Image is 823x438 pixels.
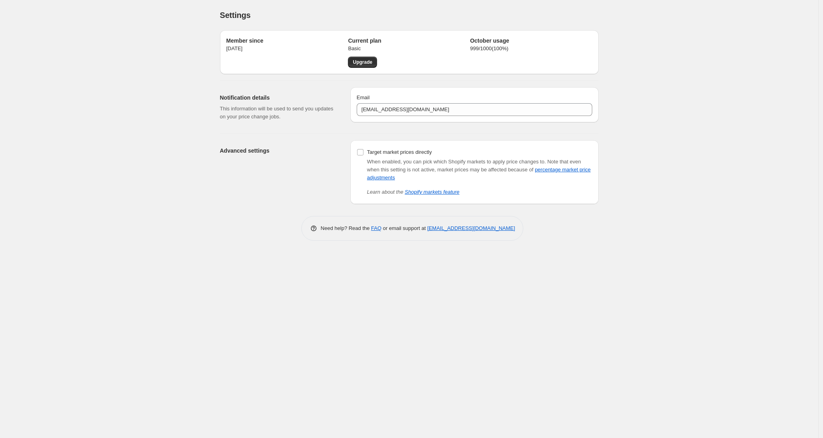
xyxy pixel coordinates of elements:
[357,94,370,100] span: Email
[381,225,427,231] span: or email support at
[220,94,338,102] h2: Notification details
[353,59,372,65] span: Upgrade
[220,11,251,20] span: Settings
[470,45,592,53] p: 999 / 1000 ( 100 %)
[470,37,592,45] h2: October usage
[367,149,432,155] span: Target market prices directly
[367,159,591,181] span: Note that even when this setting is not active, market prices may be affected because of
[348,57,377,68] a: Upgrade
[348,37,470,45] h2: Current plan
[427,225,515,231] a: [EMAIL_ADDRESS][DOMAIN_NAME]
[220,105,338,121] p: This information will be used to send you updates on your price change jobs.
[226,37,348,45] h2: Member since
[367,159,546,165] span: When enabled, you can pick which Shopify markets to apply price changes to.
[405,189,460,195] a: Shopify markets feature
[321,225,371,231] span: Need help? Read the
[371,225,381,231] a: FAQ
[367,189,460,195] i: Learn about the
[220,147,338,155] h2: Advanced settings
[348,45,470,53] p: Basic
[226,45,348,53] p: [DATE]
